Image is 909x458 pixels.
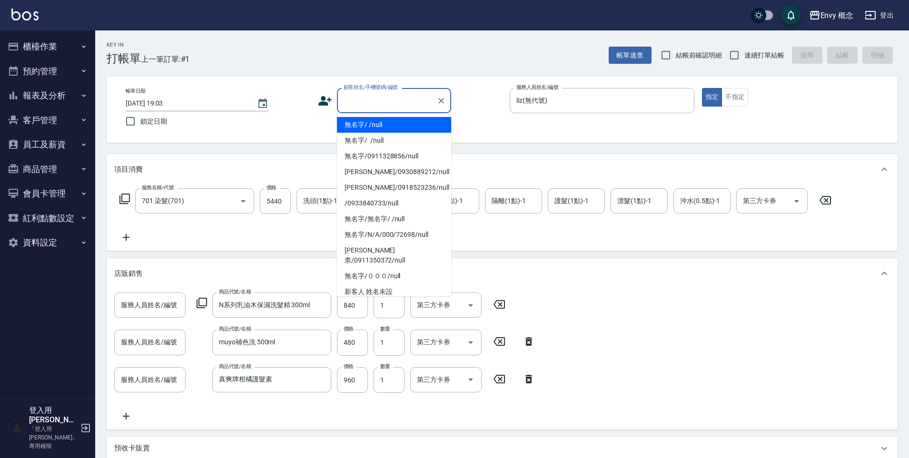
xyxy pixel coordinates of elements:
label: 服務人員姓名/編號 [516,84,558,91]
button: 櫃檯作業 [4,34,91,59]
button: Open [236,194,251,209]
span: 鎖定日期 [140,117,167,127]
button: Open [463,335,478,350]
label: 數量 [380,363,390,370]
h3: 打帳單 [107,52,141,65]
li: 新客人 姓名未設定/[PERSON_NAME]/null [337,284,451,310]
label: 價格 [344,325,354,332]
button: Clear [435,94,448,107]
li: 無名字/ /null [337,133,451,148]
button: save [781,6,800,25]
button: 預約管理 [4,59,91,84]
label: 價格 [267,184,277,191]
h5: 登入用[PERSON_NAME] [29,406,78,425]
li: [PERSON_NAME]柰/0911350372/null [337,243,451,268]
span: 上一筆訂單:#1 [141,53,190,65]
p: 預收卡販賣 [114,443,150,453]
input: YYYY/MM/DD hh:mm [126,96,247,111]
li: 無名字/ /null [337,117,451,133]
div: Envy 概念 [820,10,854,21]
button: 商品管理 [4,157,91,182]
button: 紅利點數設定 [4,206,91,231]
label: 顧客姓名/手機號碼/編號 [344,84,398,91]
li: 無名字/無名字/ /null [337,211,451,227]
button: 登出 [861,7,898,24]
label: 商品代號/名稱 [219,325,251,332]
h2: Key In [107,42,141,48]
label: 服務名稱/代號 [142,184,174,191]
li: 無名字/N/A/000/72698/null [337,227,451,243]
button: 資料設定 [4,230,91,255]
p: 店販銷售 [114,269,143,279]
p: 項目消費 [114,165,143,175]
button: Open [789,194,804,209]
button: 客戶管理 [4,108,91,133]
img: Person [8,419,27,438]
button: 報表及分析 [4,83,91,108]
li: /0933840733/null [337,195,451,211]
button: 會員卡管理 [4,181,91,206]
button: 帳單速查 [609,47,652,64]
label: 帳單日期 [126,88,146,95]
li: [PERSON_NAME]/0930889212/null [337,164,451,180]
button: Choose date, selected date is 2025-10-09 [251,92,274,115]
span: 連續打單結帳 [744,50,784,60]
li: 無名字/0911328856/null [337,148,451,164]
label: 商品代號/名稱 [219,363,251,370]
p: 「登入用[PERSON_NAME]」專用權限 [29,425,78,450]
div: 項目消費 [107,154,898,185]
li: [PERSON_NAME]/0918523236/null [337,180,451,195]
div: 店販銷售 [107,258,898,289]
span: 結帳前確認明細 [676,50,722,60]
label: 商品代號/名稱 [219,288,251,295]
button: 員工及薪資 [4,132,91,157]
button: Open [463,372,478,387]
img: Logo [11,9,39,20]
li: 無名字/０００/null [337,268,451,284]
label: 數量 [380,325,390,332]
button: Envy 概念 [805,6,858,25]
button: Open [463,298,478,313]
button: 指定 [702,88,722,107]
label: 價格 [344,363,354,370]
button: 不指定 [721,88,748,107]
